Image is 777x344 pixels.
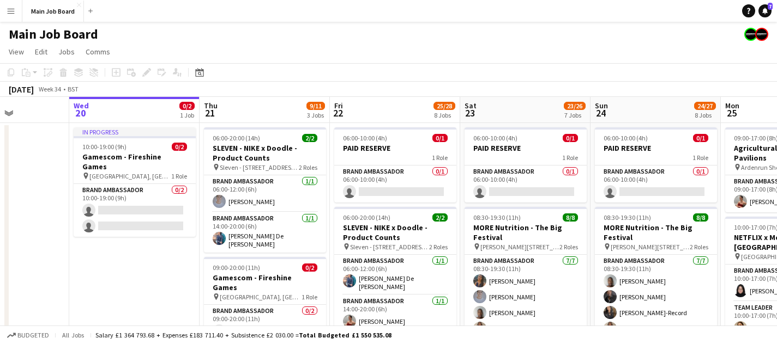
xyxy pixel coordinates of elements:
span: 09:00-20:00 (11h) [213,263,260,272]
div: 7 Jobs [564,111,585,119]
span: [GEOGRAPHIC_DATA], [GEOGRAPHIC_DATA] [220,293,302,301]
span: 0/1 [693,134,708,142]
span: 21 [202,107,218,119]
h3: MORE Nutrition - The Big Festival [465,223,587,242]
span: 10:00-19:00 (9h) [82,143,127,151]
span: 06:00-20:00 (14h) [213,134,260,142]
div: In progress [74,127,196,136]
span: 23/26 [564,102,586,110]
span: Thu [204,101,218,110]
span: 20 [72,107,89,119]
span: 2 Roles [299,163,317,171]
span: 1 Role [302,293,317,301]
app-card-role: Brand Ambassador0/106:00-10:00 (4h) [595,165,717,202]
span: 24 [593,107,608,119]
app-job-card: 06:00-10:00 (4h)0/1PAID RESERVE1 RoleBrand Ambassador0/106:00-10:00 (4h) [465,127,587,202]
button: Main Job Board [22,1,84,22]
div: 1 Job [180,111,194,119]
span: 2 Roles [429,243,448,251]
span: 0/1 [563,134,578,142]
span: Total Budgeted £1 550 535.08 [299,331,391,339]
span: Sun [595,101,608,110]
app-card-role: Brand Ambassador0/106:00-10:00 (4h) [465,165,587,202]
span: 2/2 [302,134,317,142]
h3: PAID RESERVE [595,143,717,153]
app-card-role: Brand Ambassador0/210:00-19:00 (9h) [74,184,196,237]
span: 23 [463,107,477,119]
span: [PERSON_NAME][STREET_ADDRESS][PERSON_NAME] [480,243,559,251]
span: Sat [465,101,477,110]
span: 25/28 [433,102,455,110]
span: 8/8 [563,213,578,222]
h1: Main Job Board [9,26,98,42]
app-card-role: Brand Ambassador1/114:00-20:00 (6h)[PERSON_NAME] De [PERSON_NAME] [204,212,326,253]
span: All jobs [60,331,86,339]
span: Sleven - [STREET_ADDRESS][PERSON_NAME] [350,243,429,251]
a: 7 [758,4,772,17]
span: 0/2 [172,143,187,151]
app-user-avatar: experience staff [755,28,768,41]
span: 08:30-19:30 (11h) [473,213,521,222]
span: View [9,47,24,57]
app-card-role: Brand Ambassador1/106:00-12:00 (6h)[PERSON_NAME] [204,175,326,212]
span: 2 Roles [690,243,708,251]
a: View [4,45,28,59]
app-job-card: 06:00-10:00 (4h)0/1PAID RESERVE1 RoleBrand Ambassador0/106:00-10:00 (4h) [334,127,456,202]
span: Mon [725,101,739,110]
h3: MORE Nutrition - The Big Festival [595,223,717,242]
app-job-card: 06:00-20:00 (14h)2/2SLEVEN - NIKE x Doodle - Product Counts Sleven - [STREET_ADDRESS][PERSON_NAME... [204,127,326,253]
app-card-role: Brand Ambassador1/106:00-12:00 (6h)[PERSON_NAME] De [PERSON_NAME] [334,255,456,295]
span: 1 Role [692,153,708,162]
app-job-card: 06:00-20:00 (14h)2/2SLEVEN - NIKE x Doodle - Product Counts Sleven - [STREET_ADDRESS][PERSON_NAME... [334,207,456,332]
span: 25 [724,107,739,119]
span: 8/8 [693,213,708,222]
h3: PAID RESERVE [334,143,456,153]
span: 0/2 [302,263,317,272]
span: 0/1 [432,134,448,142]
h3: Gamescom - Fireshine Games [74,152,196,171]
span: Wed [74,101,89,110]
span: 2 Roles [559,243,578,251]
span: Sleven - [STREET_ADDRESS][PERSON_NAME] [220,163,299,171]
span: 7 [768,3,773,10]
app-job-card: 06:00-10:00 (4h)0/1PAID RESERVE1 RoleBrand Ambassador0/106:00-10:00 (4h) [595,127,717,202]
span: Fri [334,101,343,110]
h3: Gamescom - Fireshine Games [204,273,326,292]
span: Jobs [58,47,75,57]
span: 1 Role [562,153,578,162]
span: Budgeted [17,331,49,339]
app-card-role: Brand Ambassador0/106:00-10:00 (4h) [334,165,456,202]
app-job-card: In progress10:00-19:00 (9h)0/2Gamescom - Fireshine Games [GEOGRAPHIC_DATA], [GEOGRAPHIC_DATA]1 Ro... [74,127,196,237]
app-card-role: Brand Ambassador1/114:00-20:00 (6h)[PERSON_NAME] [334,295,456,332]
span: [PERSON_NAME][STREET_ADDRESS][PERSON_NAME] [611,243,690,251]
a: Comms [81,45,115,59]
span: Week 34 [36,85,63,93]
span: 9/11 [306,102,325,110]
span: 06:00-10:00 (4h) [604,134,648,142]
span: 0/2 [179,102,195,110]
div: 8 Jobs [434,111,455,119]
span: 1 Role [171,172,187,180]
h3: PAID RESERVE [465,143,587,153]
span: Comms [86,47,110,57]
span: [GEOGRAPHIC_DATA], [GEOGRAPHIC_DATA] [89,172,171,180]
span: 24/27 [694,102,716,110]
span: Edit [35,47,47,57]
div: BST [68,85,79,93]
div: 8 Jobs [695,111,715,119]
span: 06:00-10:00 (4h) [473,134,517,142]
button: Budgeted [5,329,51,341]
span: 1 Role [432,153,448,162]
div: [DATE] [9,84,34,95]
h3: SLEVEN - NIKE x Doodle - Product Counts [204,143,326,163]
div: Salary £1 364 793.68 + Expenses £183 711.40 + Subsistence £2 030.00 = [95,331,391,339]
div: 3 Jobs [307,111,324,119]
span: 22 [333,107,343,119]
span: 2/2 [432,213,448,222]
